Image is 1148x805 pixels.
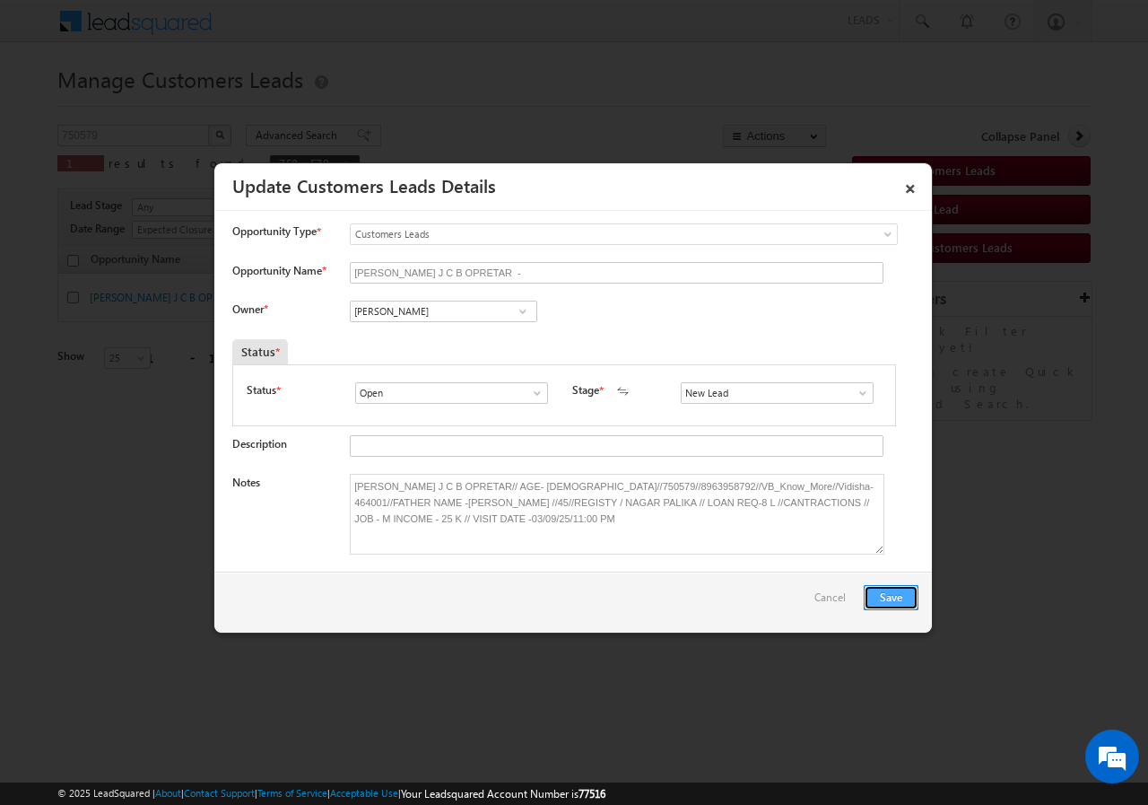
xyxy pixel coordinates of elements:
a: Terms of Service [257,787,327,799]
a: Show All Items [847,384,869,402]
div: Minimize live chat window [294,9,337,52]
a: Cancel [814,585,855,619]
span: Opportunity Type [232,223,317,240]
label: Opportunity Name [232,264,326,277]
img: d_60004797649_company_0_60004797649 [30,94,75,118]
label: Owner [232,302,267,316]
label: Description [232,437,287,451]
input: Type to Search [350,301,537,322]
a: Acceptable Use [330,787,398,799]
span: 77516 [578,787,605,801]
span: © 2025 LeadSquared | | | | | [57,785,605,802]
span: Customers Leads [351,226,824,242]
span: Your Leadsquared Account Number is [401,787,605,801]
label: Status [247,382,276,398]
a: Show All Items [521,384,544,402]
a: About [155,787,181,799]
label: Stage [572,382,599,398]
button: Save [864,585,918,610]
a: Update Customers Leads Details [232,172,496,197]
a: Show All Items [511,302,534,320]
div: Chat with us now [93,94,301,118]
a: × [895,170,926,201]
a: Customers Leads [350,223,898,245]
input: Type to Search [355,382,548,404]
label: Notes [232,476,260,489]
a: Contact Support [184,787,255,799]
div: Status [232,339,288,364]
em: Start Chat [244,553,326,577]
textarea: Type your message and hit 'Enter' [23,166,327,538]
input: Type to Search [681,382,874,404]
